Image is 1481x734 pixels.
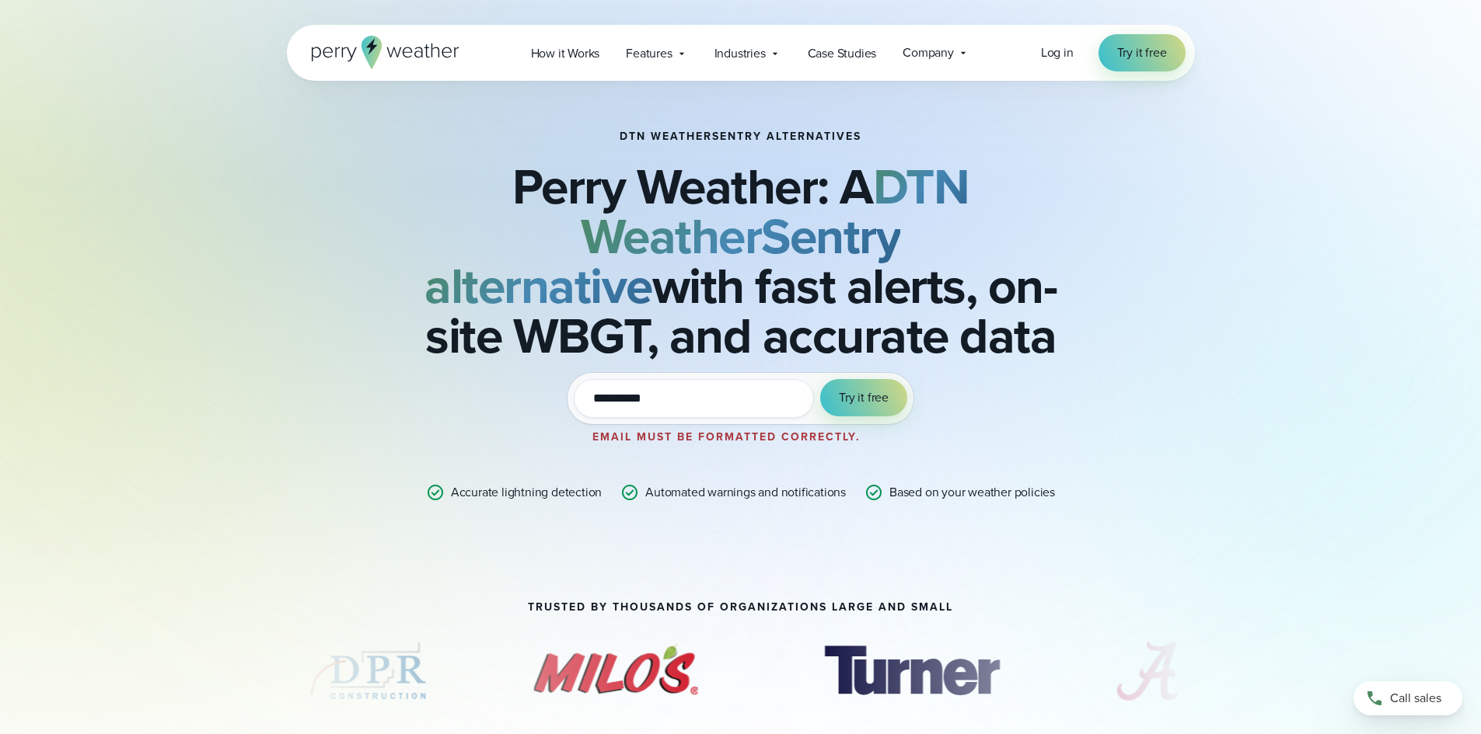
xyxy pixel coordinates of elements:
[505,632,726,710] div: 4 of 11
[1041,43,1074,61] span: Log in
[505,632,726,710] img: Milos.svg
[306,632,431,710] div: 3 of 11
[1390,689,1441,708] span: Call sales
[795,37,890,69] a: Case Studies
[714,44,766,63] span: Industries
[889,483,1055,502] p: Based on your weather policies
[365,162,1117,360] h2: Perry Weather: A with fast alerts, on-site WBGT, and accurate data
[424,150,969,322] strong: DTN WeatherSentry alternative
[903,43,954,62] span: Company
[801,632,1022,710] div: 5 of 11
[287,632,1195,718] div: slideshow
[626,44,672,63] span: Features
[645,483,846,502] p: Automated warnings and notifications
[528,601,953,614] h2: Trusted by thousands of organizations large and small
[1117,43,1167,62] span: Try it free
[1099,34,1186,71] a: Try it free
[518,37,613,69] a: How it Works
[839,388,889,407] span: Try it free
[1354,681,1462,715] a: Call sales
[531,44,600,63] span: How it Works
[1041,43,1074,62] a: Log in
[801,632,1022,710] img: Turner-Construction_1.svg
[451,483,602,502] p: Accurate lightning detection
[306,632,431,710] img: DPR-Construction.svg
[620,130,861,143] h1: DTN WeatherSentry Alternatives
[1097,632,1199,710] img: University-of-Alabama.svg
[1097,632,1199,710] div: 6 of 11
[820,379,907,416] button: Try it free
[592,429,861,445] label: Email must be formatted correctly.
[808,44,877,63] span: Case Studies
